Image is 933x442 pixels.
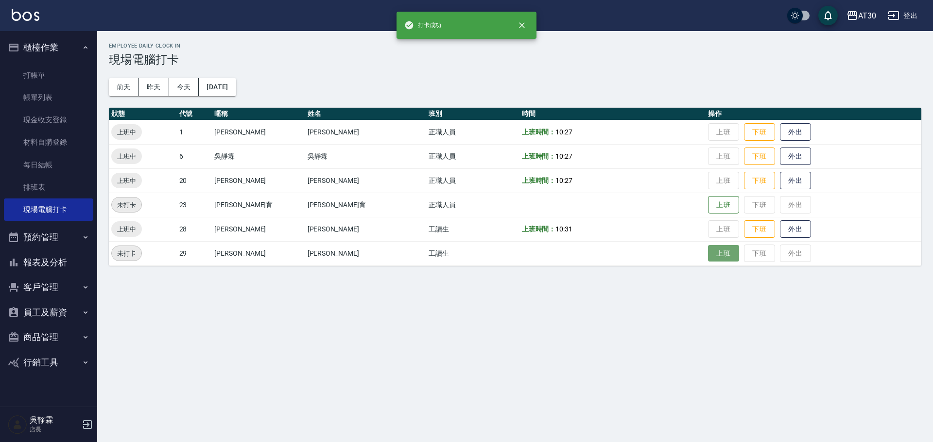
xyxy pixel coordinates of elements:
td: [PERSON_NAME] [212,168,305,193]
div: AT30 [858,10,876,22]
button: 外出 [780,172,811,190]
td: [PERSON_NAME] [305,120,427,144]
td: [PERSON_NAME] [305,168,427,193]
span: 打卡成功 [404,20,441,30]
td: [PERSON_NAME] [305,217,427,241]
th: 姓名 [305,108,427,120]
span: 上班中 [111,176,142,186]
td: 工讀生 [426,217,519,241]
th: 狀態 [109,108,177,120]
button: 報表及分析 [4,250,93,275]
span: 上班中 [111,127,142,137]
td: 正職人員 [426,193,519,217]
td: 20 [177,168,212,193]
button: 外出 [780,220,811,238]
button: 前天 [109,78,139,96]
b: 上班時間： [522,225,556,233]
button: 商品管理 [4,325,93,350]
button: 預約管理 [4,225,93,250]
img: Person [8,415,27,434]
td: 正職人員 [426,168,519,193]
th: 班別 [426,108,519,120]
span: 未打卡 [112,248,141,259]
button: 今天 [169,78,199,96]
th: 暱稱 [212,108,305,120]
button: 下班 [744,172,775,190]
button: 下班 [744,147,775,165]
th: 代號 [177,108,212,120]
span: 未打卡 [112,200,141,210]
td: [PERSON_NAME] [212,120,305,144]
p: 店長 [30,425,79,434]
td: 6 [177,144,212,168]
h3: 現場電腦打卡 [109,53,921,66]
b: 上班時間： [522,177,556,184]
td: [PERSON_NAME]育 [212,193,305,217]
td: 吳靜霖 [305,144,427,168]
button: [DATE] [199,78,236,96]
button: 外出 [780,147,811,165]
td: 工讀生 [426,241,519,265]
span: 10:31 [555,225,572,233]
button: 上班 [708,245,739,262]
td: 23 [177,193,212,217]
span: 10:27 [555,177,572,184]
td: 28 [177,217,212,241]
td: 29 [177,241,212,265]
td: [PERSON_NAME] [212,241,305,265]
button: 外出 [780,123,811,141]
td: 1 [177,120,212,144]
h5: 吳靜霖 [30,415,79,425]
a: 帳單列表 [4,86,93,109]
button: 行銷工具 [4,350,93,375]
th: 操作 [706,108,921,120]
b: 上班時間： [522,152,556,160]
td: [PERSON_NAME] [212,217,305,241]
th: 時間 [519,108,706,120]
span: 上班中 [111,224,142,234]
button: 登出 [884,7,921,25]
span: 10:27 [555,128,572,136]
button: 下班 [744,123,775,141]
a: 打帳單 [4,64,93,86]
td: [PERSON_NAME] [305,241,427,265]
button: 上班 [708,196,739,214]
a: 排班表 [4,176,93,198]
h2: Employee Daily Clock In [109,43,921,49]
button: 下班 [744,220,775,238]
a: 每日結帳 [4,154,93,176]
button: save [818,6,838,25]
b: 上班時間： [522,128,556,136]
a: 現場電腦打卡 [4,198,93,221]
td: 吳靜霖 [212,144,305,168]
span: 10:27 [555,152,572,160]
button: 員工及薪資 [4,300,93,325]
td: [PERSON_NAME]育 [305,193,427,217]
button: 櫃檯作業 [4,35,93,60]
td: 正職人員 [426,144,519,168]
button: 客戶管理 [4,275,93,300]
button: AT30 [843,6,880,26]
a: 材料自購登錄 [4,131,93,153]
a: 現金收支登錄 [4,109,93,131]
img: Logo [12,9,39,21]
button: close [511,15,533,36]
button: 昨天 [139,78,169,96]
span: 上班中 [111,151,142,162]
td: 正職人員 [426,120,519,144]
